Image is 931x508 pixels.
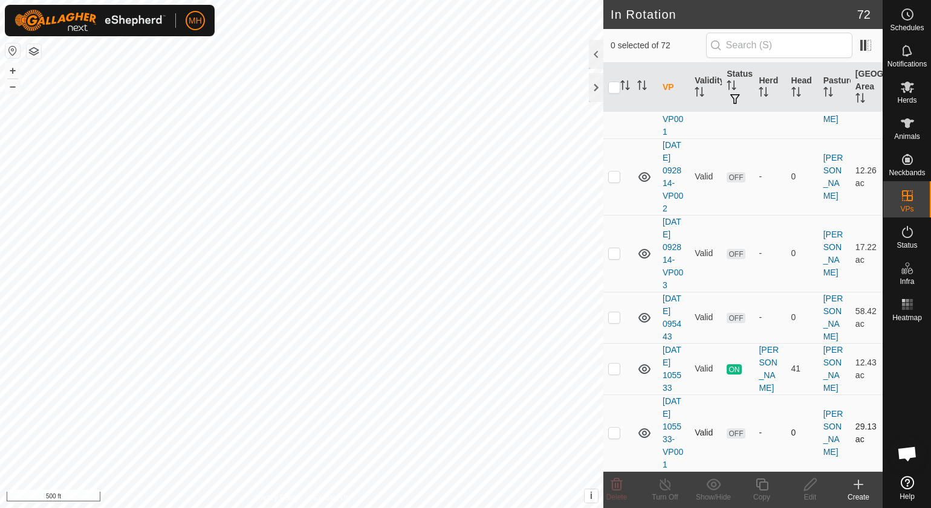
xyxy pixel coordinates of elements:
[5,79,20,94] button: –
[611,39,706,52] span: 0 selected of 72
[738,492,786,503] div: Copy
[787,292,819,343] td: 0
[759,170,781,183] div: -
[851,138,883,215] td: 12.26 ac
[823,230,843,277] a: [PERSON_NAME]
[690,343,722,394] td: Valid
[663,63,683,137] a: [DATE] 092814-VP001
[823,294,843,341] a: [PERSON_NAME]
[690,292,722,343] td: Valid
[727,313,745,323] span: OFF
[663,217,683,290] a: [DATE] 092814-VP003
[900,493,915,500] span: Help
[759,311,781,324] div: -
[855,95,865,104] p-sorticon: Activate to sort
[690,63,722,112] th: Validity
[851,343,883,394] td: 12.43 ac
[620,82,630,92] p-sorticon: Activate to sort
[189,14,202,27] span: MH
[851,394,883,471] td: 29.13 ac
[314,492,349,503] a: Contact Us
[663,294,681,341] a: [DATE] 095443
[727,172,745,182] span: OFF
[900,278,914,285] span: Infra
[727,364,741,375] span: ON
[254,492,299,503] a: Privacy Policy
[727,428,745,439] span: OFF
[27,44,41,59] button: Map Layers
[823,409,843,457] a: [PERSON_NAME]
[857,5,871,24] span: 72
[823,76,843,124] a: [PERSON_NAME]
[787,215,819,292] td: 0
[690,215,722,292] td: Valid
[787,63,819,112] th: Head
[819,63,851,112] th: Pasture
[15,10,166,31] img: Gallagher Logo
[606,493,628,501] span: Delete
[823,89,833,98] p-sorticon: Activate to sort
[585,489,598,503] button: i
[689,492,738,503] div: Show/Hide
[892,314,922,321] span: Heatmap
[722,63,754,112] th: Status
[851,63,883,112] th: [GEOGRAPHIC_DATA] Area
[727,82,736,92] p-sorticon: Activate to sort
[786,492,834,503] div: Edit
[754,63,786,112] th: Herd
[690,138,722,215] td: Valid
[787,343,819,394] td: 41
[759,89,768,98] p-sorticon: Activate to sort
[889,169,925,176] span: Neckbands
[706,33,852,58] input: Search (S)
[834,492,883,503] div: Create
[883,471,931,505] a: Help
[897,97,916,104] span: Herds
[641,492,689,503] div: Turn Off
[663,396,683,469] a: [DATE] 105533-VP001
[695,89,704,98] p-sorticon: Activate to sort
[663,140,683,213] a: [DATE] 092814-VP002
[897,242,917,249] span: Status
[590,490,592,501] span: i
[890,24,924,31] span: Schedules
[759,344,781,394] div: [PERSON_NAME]
[851,292,883,343] td: 58.42 ac
[889,436,926,472] div: Open chat
[900,205,913,213] span: VPs
[5,43,20,58] button: Reset Map
[663,345,681,393] a: [DATE] 105533
[690,394,722,471] td: Valid
[787,394,819,471] td: 0
[791,89,801,98] p-sorticon: Activate to sort
[894,133,920,140] span: Animals
[887,60,927,68] span: Notifications
[823,345,843,393] a: [PERSON_NAME]
[759,426,781,439] div: -
[851,215,883,292] td: 17.22 ac
[5,63,20,78] button: +
[787,138,819,215] td: 0
[658,63,690,112] th: VP
[727,249,745,259] span: OFF
[823,153,843,201] a: [PERSON_NAME]
[611,7,857,22] h2: In Rotation
[637,82,647,92] p-sorticon: Activate to sort
[759,247,781,260] div: -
